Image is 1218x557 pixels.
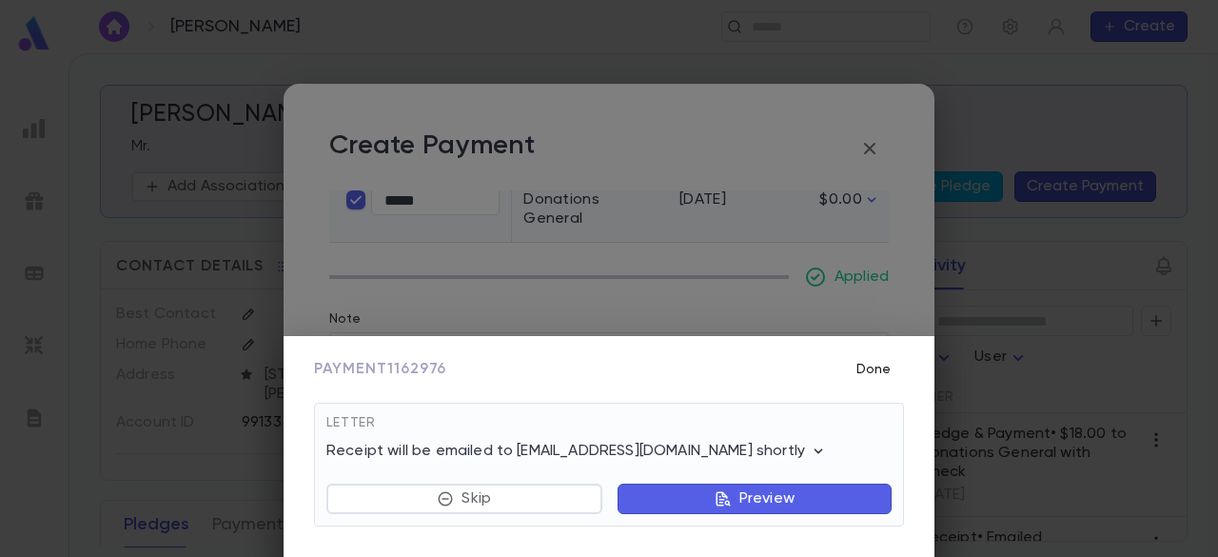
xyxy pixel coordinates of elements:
[326,442,828,461] p: Receipt will be emailed to [EMAIL_ADDRESS][DOMAIN_NAME] shortly
[739,489,795,508] p: Preview
[326,484,602,514] button: Skip
[618,484,892,514] button: Preview
[462,489,491,508] p: Skip
[326,415,892,442] div: Letter
[314,360,446,379] span: Payment 1162976
[843,351,904,388] button: Done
